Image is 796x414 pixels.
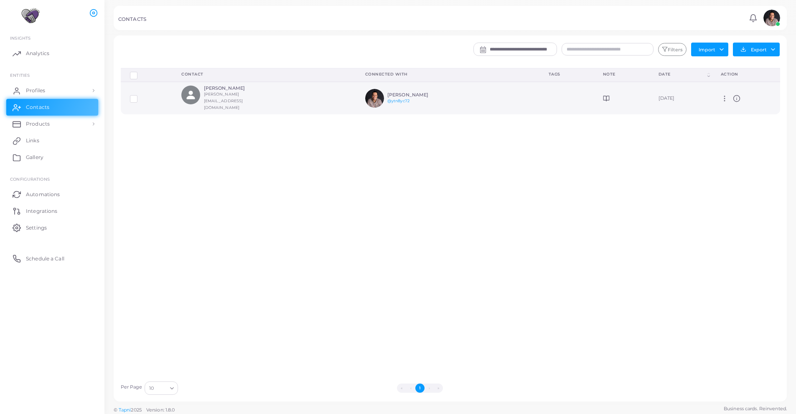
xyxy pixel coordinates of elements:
[26,154,43,161] span: Gallery
[6,82,98,99] a: Profiles
[10,35,31,40] span: INSIGHTS
[8,8,54,23] img: logo
[26,191,60,198] span: Automations
[761,10,782,26] a: avatar
[26,207,57,215] span: Integrations
[365,71,530,77] div: Connected With
[121,384,142,391] label: Per Page
[180,384,660,393] ul: Pagination
[204,86,265,91] h6: [PERSON_NAME]
[6,149,98,166] a: Gallery
[181,71,346,77] div: Contact
[658,43,687,56] button: Filters
[6,45,98,62] a: Analytics
[204,92,243,110] small: [PERSON_NAME][EMAIL_ADDRESS][DOMAIN_NAME]
[119,407,131,413] a: Tapni
[26,120,50,128] span: Products
[659,95,702,102] div: [DATE]
[146,407,175,413] span: Version: 1.8.0
[691,43,728,56] button: Import
[415,384,425,393] button: Go to page 1
[6,99,98,116] a: Contacts
[114,406,175,414] span: ©
[10,73,30,78] span: ENTITIES
[763,10,780,26] img: avatar
[6,132,98,149] a: Links
[6,250,98,267] a: Schedule a Call
[365,89,384,108] img: avatar
[6,202,98,219] a: Integrations
[149,384,154,393] span: 10
[131,406,141,414] span: 2025
[10,177,50,182] span: Configurations
[733,43,780,56] button: Export
[26,255,64,263] span: Schedule a Call
[6,116,98,132] a: Products
[118,16,146,22] h5: CONTACTS
[387,98,409,103] a: @ytn8yc72
[26,50,49,57] span: Analytics
[26,87,45,94] span: Profiles
[6,219,98,236] a: Settings
[721,71,771,77] div: action
[155,384,167,393] input: Search for option
[603,71,640,77] div: Note
[549,71,585,77] div: Tags
[145,381,178,395] div: Search for option
[26,224,47,232] span: Settings
[387,92,449,98] h6: [PERSON_NAME]
[185,89,196,101] svg: person fill
[121,68,173,82] th: Row-selection
[659,71,706,77] div: Date
[26,103,49,111] span: Contacts
[26,137,39,144] span: Links
[6,186,98,202] a: Automations
[724,405,787,412] span: Business cards. Reinvented.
